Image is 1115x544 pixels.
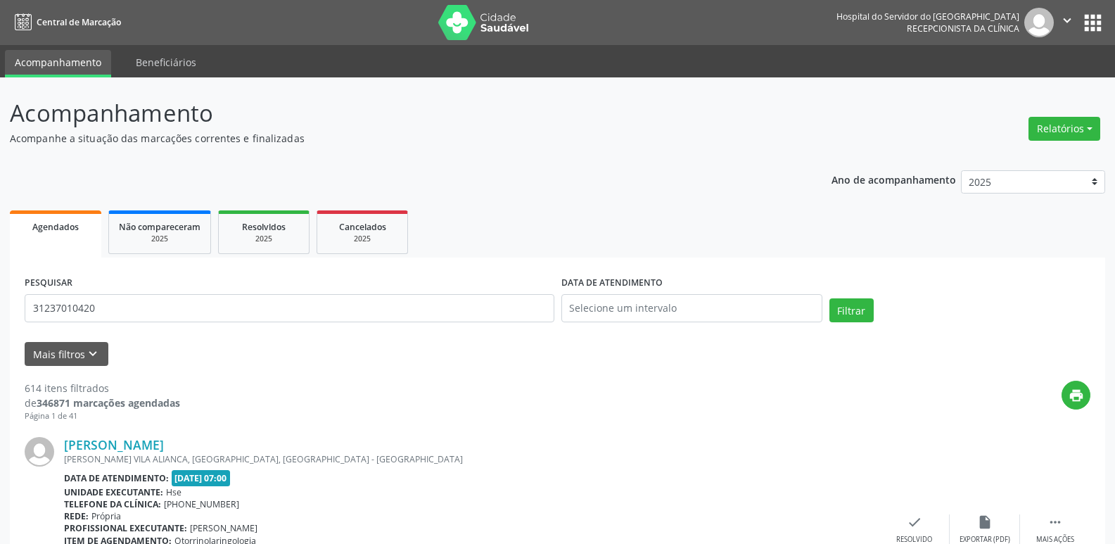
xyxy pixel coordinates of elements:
a: Central de Marcação [10,11,121,34]
i: insert_drive_file [977,514,993,530]
a: Beneficiários [126,50,206,75]
i:  [1047,514,1063,530]
p: Acompanhe a situação das marcações correntes e finalizadas [10,131,777,146]
div: 2025 [327,234,397,244]
img: img [1024,8,1054,37]
span: Não compareceram [119,221,200,233]
a: Acompanhamento [5,50,111,77]
p: Acompanhamento [10,96,777,131]
span: Hse [166,486,181,498]
div: Página 1 de 41 [25,410,180,422]
div: de [25,396,180,410]
i: check [907,514,922,530]
label: PESQUISAR [25,272,72,294]
span: Resolvidos [242,221,286,233]
strong: 346871 marcações agendadas [37,396,180,410]
button: print [1062,381,1090,410]
span: [PHONE_NUMBER] [164,498,239,510]
div: Hospital do Servidor do [GEOGRAPHIC_DATA] [836,11,1019,23]
input: Nome, código do beneficiário ou CPF [25,294,554,322]
button: Mais filtroskeyboard_arrow_down [25,342,108,367]
p: Ano de acompanhamento [832,170,956,188]
button: Filtrar [829,298,874,322]
b: Unidade executante: [64,486,163,498]
label: DATA DE ATENDIMENTO [561,272,663,294]
span: [PERSON_NAME] [190,522,257,534]
i: keyboard_arrow_down [85,346,101,362]
button:  [1054,8,1081,37]
a: [PERSON_NAME] [64,437,164,453]
button: apps [1081,11,1105,35]
i:  [1059,13,1075,28]
div: 2025 [119,234,200,244]
b: Rede: [64,510,89,522]
span: Central de Marcação [37,16,121,28]
span: Recepcionista da clínica [907,23,1019,34]
b: Data de atendimento: [64,472,169,484]
i: print [1069,388,1084,403]
div: 2025 [229,234,299,244]
div: [PERSON_NAME] VILA ALIANCA, [GEOGRAPHIC_DATA], [GEOGRAPHIC_DATA] - [GEOGRAPHIC_DATA] [64,453,879,465]
b: Telefone da clínica: [64,498,161,510]
span: Cancelados [339,221,386,233]
span: Agendados [32,221,79,233]
span: [DATE] 07:00 [172,470,231,486]
img: img [25,437,54,467]
b: Profissional executante: [64,522,187,534]
div: 614 itens filtrados [25,381,180,396]
button: Relatórios [1028,117,1100,141]
input: Selecione um intervalo [561,294,822,322]
span: Própria [91,510,121,522]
